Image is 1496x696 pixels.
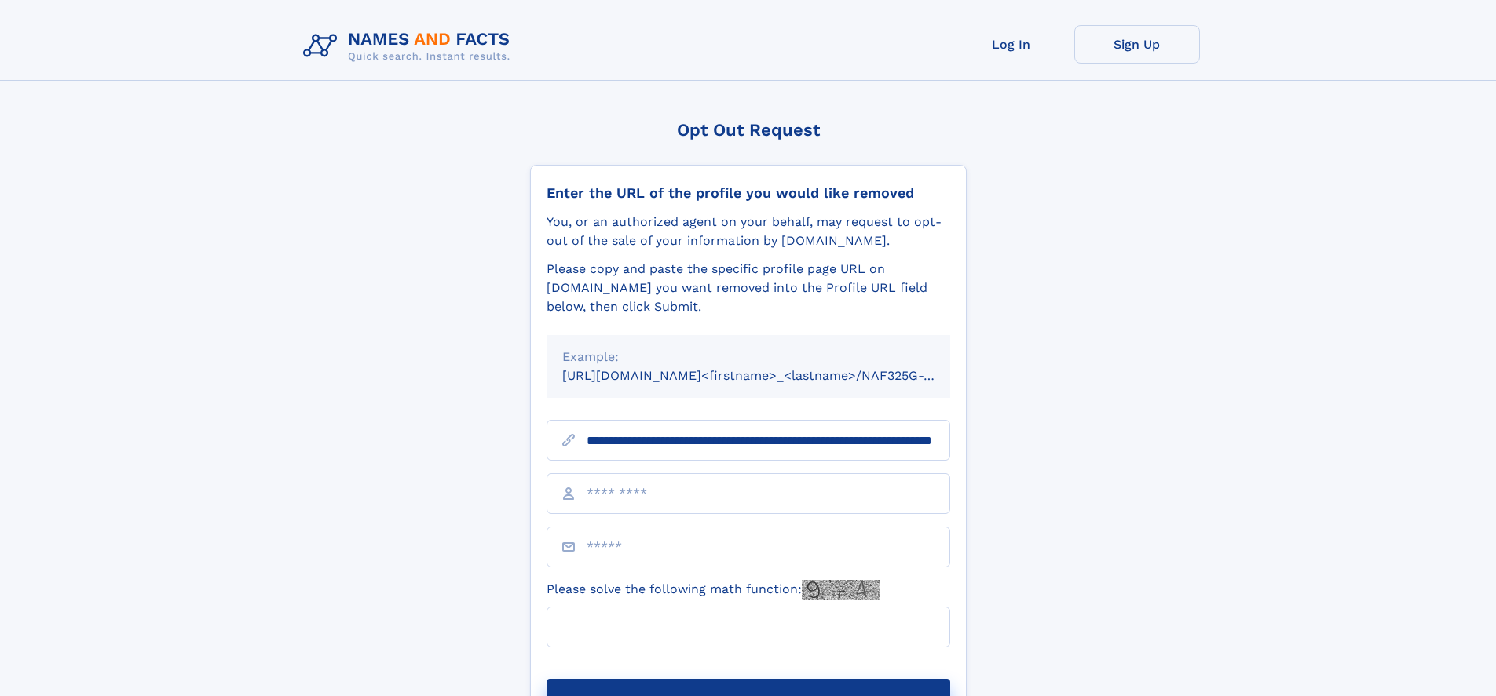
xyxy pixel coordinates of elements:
[562,348,935,366] div: Example:
[547,213,950,250] div: You, or an authorized agent on your behalf, may request to opt-out of the sale of your informatio...
[949,25,1074,64] a: Log In
[547,580,880,600] label: Please solve the following math function:
[297,25,523,67] img: Logo Names and Facts
[1074,25,1200,64] a: Sign Up
[547,260,950,316] div: Please copy and paste the specific profile page URL on [DOMAIN_NAME] you want removed into the Pr...
[547,184,950,202] div: Enter the URL of the profile you would like removed
[562,368,980,383] small: [URL][DOMAIN_NAME]<firstname>_<lastname>/NAF325G-xxxxxxxx
[530,120,967,140] div: Opt Out Request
